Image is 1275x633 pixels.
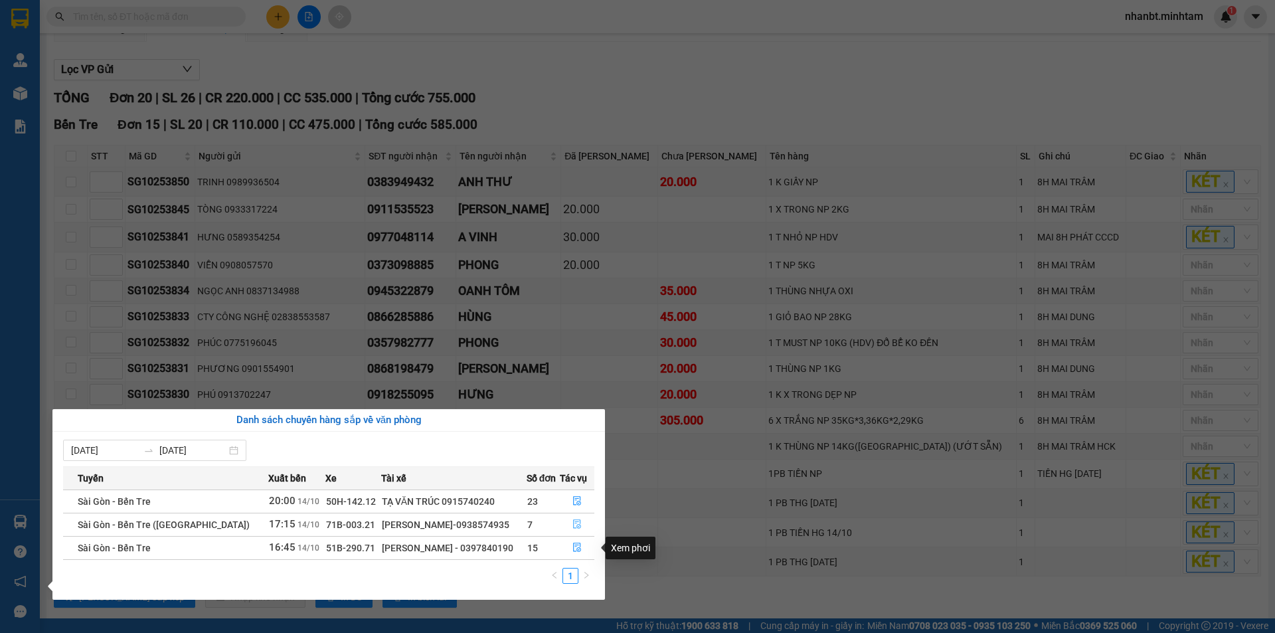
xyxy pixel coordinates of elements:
[560,514,594,535] button: file-done
[578,568,594,584] button: right
[27,6,112,16] span: [DATE]-
[159,443,226,458] input: Đến ngày
[4,96,109,106] span: Tên hàng:
[572,543,582,553] span: file-done
[143,445,154,456] span: swap-right
[560,491,594,512] button: file-done
[4,71,58,81] span: Ngày/ giờ gửi:
[27,59,71,69] span: SẾP THỦY-
[78,519,250,530] span: Sài Gòn - Bến Tre ([GEOGRAPHIC_DATA])
[527,496,538,507] span: 23
[143,445,154,456] span: to
[269,518,296,530] span: 17:15
[35,83,71,93] span: GIAO NX-
[78,496,151,507] span: Sài Gòn - Bến Tre
[4,59,71,69] span: N.gửi:
[71,83,124,93] span: 0000000000
[63,412,594,428] div: Danh sách chuyến hàng sắp về văn phòng
[41,93,109,108] span: 1 K GIẤY NP
[527,519,533,530] span: 7
[78,471,104,486] span: Tuyến
[382,494,526,509] div: TẠ VĂN TRÚC 0915740240
[325,471,337,486] span: Xe
[269,495,296,507] span: 20:00
[326,496,376,507] span: 50H-142.12
[560,471,587,486] span: Tác vụ
[572,519,582,530] span: file-done
[527,471,556,486] span: Số đơn
[297,497,319,506] span: 14/10
[46,30,152,45] strong: MĐH:
[582,571,590,579] span: right
[572,496,582,507] span: file-done
[326,519,375,530] span: 71B-003.21
[71,443,138,458] input: Từ ngày
[382,517,526,532] div: [PERSON_NAME]-0938574935
[269,541,296,553] span: 16:45
[606,537,655,559] div: Xem phơi
[297,520,319,529] span: 14/10
[64,18,135,28] strong: PHIẾU TRẢ HÀNG
[578,568,594,584] li: Next Page
[60,71,126,81] span: 15:35:37 [DATE]
[551,571,558,579] span: left
[78,543,151,553] span: Sài Gòn - Bến Tre
[297,543,319,553] span: 14/10
[527,543,538,553] span: 15
[4,83,124,93] span: N.nhận:
[381,471,406,486] span: Tài xế
[57,7,112,16] span: [PERSON_NAME]
[4,6,112,16] span: 18:28-
[547,568,562,584] li: Previous Page
[562,568,578,584] li: 1
[560,537,594,559] button: file-done
[268,471,306,486] span: Xuất bến
[382,541,526,555] div: [PERSON_NAME] - 0397840190
[326,543,375,553] span: 51B-290.71
[547,568,562,584] button: left
[78,30,153,45] span: SG10253817
[563,569,578,583] a: 1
